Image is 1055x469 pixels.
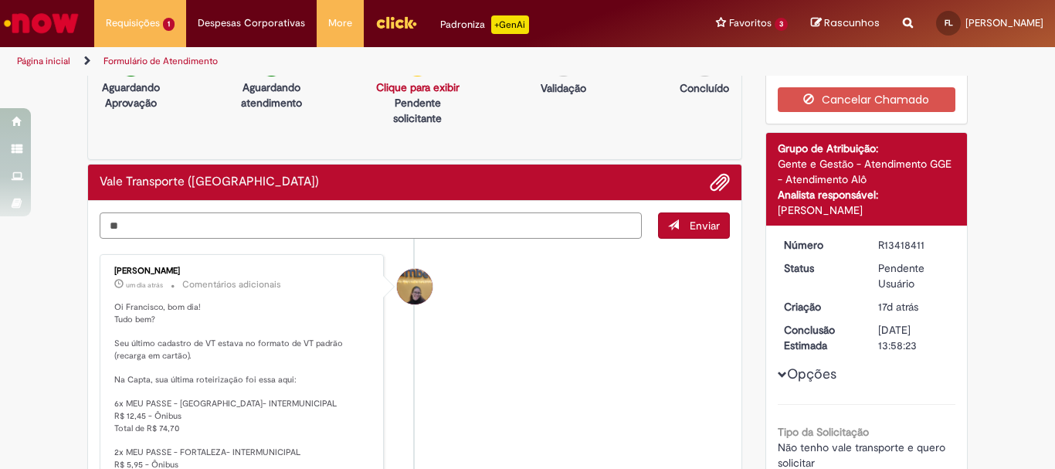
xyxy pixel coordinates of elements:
[778,202,956,218] div: [PERSON_NAME]
[811,16,880,31] a: Rascunhos
[778,187,956,202] div: Analista responsável:
[491,15,529,34] p: +GenAi
[878,237,950,253] div: R13418411
[235,80,307,110] p: Aguardando atendimento
[182,278,281,291] small: Comentários adicionais
[878,260,950,291] div: Pendente Usuário
[163,18,175,31] span: 1
[772,260,867,276] dt: Status
[878,299,950,314] div: 14/08/2025 15:56:44
[198,15,305,31] span: Despesas Corporativas
[12,47,692,76] ul: Trilhas de página
[376,80,460,94] a: Clique para exibir
[690,219,720,233] span: Enviar
[541,80,586,96] p: Validação
[945,18,953,28] span: FL
[94,80,167,110] p: Aguardando Aprovação
[658,212,730,239] button: Enviar
[114,267,371,276] div: [PERSON_NAME]
[397,269,433,304] div: Amanda De Campos Gomes Do Nascimento
[2,8,81,39] img: ServiceNow
[778,141,956,156] div: Grupo de Atribuição:
[778,156,956,187] div: Gente e Gestão - Atendimento GGE - Atendimento Alô
[103,55,218,67] a: Formulário de Atendimento
[772,322,867,353] dt: Conclusão Estimada
[878,322,950,353] div: [DATE] 13:58:23
[126,280,163,290] time: 29/08/2025 10:59:12
[100,175,319,189] h2: Vale Transporte (VT) Histórico de tíquete
[328,15,352,31] span: More
[729,15,772,31] span: Favoritos
[775,18,788,31] span: 3
[710,172,730,192] button: Adicionar anexos
[106,15,160,31] span: Requisições
[778,87,956,112] button: Cancelar Chamado
[440,15,529,34] div: Padroniza
[376,95,460,126] p: Pendente solicitante
[965,16,1043,29] span: [PERSON_NAME]
[778,425,869,439] b: Tipo da Solicitação
[375,11,417,34] img: click_logo_yellow_360x200.png
[878,300,918,314] span: 17d atrás
[680,80,729,96] p: Concluído
[878,300,918,314] time: 14/08/2025 15:56:44
[100,212,642,239] textarea: Digite sua mensagem aqui...
[824,15,880,30] span: Rascunhos
[772,299,867,314] dt: Criação
[17,55,70,67] a: Página inicial
[126,280,163,290] span: um dia atrás
[772,237,867,253] dt: Número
